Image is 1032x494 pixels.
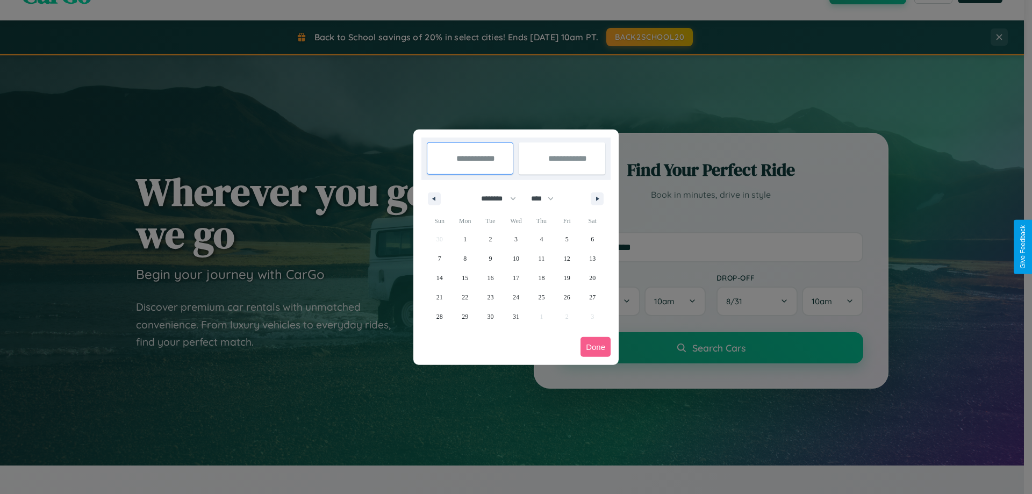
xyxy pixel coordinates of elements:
[564,288,570,307] span: 26
[452,307,477,326] button: 29
[436,307,443,326] span: 28
[564,249,570,268] span: 12
[513,288,519,307] span: 24
[452,268,477,288] button: 15
[452,230,477,249] button: 1
[427,249,452,268] button: 7
[513,249,519,268] span: 10
[488,288,494,307] span: 23
[478,249,503,268] button: 9
[503,230,528,249] button: 3
[438,249,441,268] span: 7
[436,268,443,288] span: 14
[589,249,596,268] span: 13
[554,230,579,249] button: 5
[503,307,528,326] button: 31
[580,288,605,307] button: 27
[538,268,544,288] span: 18
[503,288,528,307] button: 24
[503,268,528,288] button: 17
[427,212,452,230] span: Sun
[591,230,594,249] span: 6
[489,230,492,249] span: 2
[580,268,605,288] button: 20
[489,249,492,268] span: 9
[427,288,452,307] button: 21
[513,307,519,326] span: 31
[427,307,452,326] button: 28
[580,337,611,357] button: Done
[478,268,503,288] button: 16
[462,268,468,288] span: 15
[462,288,468,307] span: 22
[554,288,579,307] button: 26
[554,212,579,230] span: Fri
[580,230,605,249] button: 6
[427,268,452,288] button: 14
[503,249,528,268] button: 10
[452,249,477,268] button: 8
[539,249,545,268] span: 11
[540,230,543,249] span: 4
[565,230,569,249] span: 5
[463,249,467,268] span: 8
[554,249,579,268] button: 12
[529,212,554,230] span: Thu
[478,230,503,249] button: 2
[478,288,503,307] button: 23
[436,288,443,307] span: 21
[478,212,503,230] span: Tue
[538,288,544,307] span: 25
[589,288,596,307] span: 27
[554,268,579,288] button: 19
[463,230,467,249] span: 1
[580,249,605,268] button: 13
[564,268,570,288] span: 19
[529,268,554,288] button: 18
[488,307,494,326] span: 30
[503,212,528,230] span: Wed
[478,307,503,326] button: 30
[514,230,518,249] span: 3
[1019,225,1027,269] div: Give Feedback
[529,230,554,249] button: 4
[488,268,494,288] span: 16
[580,212,605,230] span: Sat
[452,212,477,230] span: Mon
[589,268,596,288] span: 20
[513,268,519,288] span: 17
[529,288,554,307] button: 25
[452,288,477,307] button: 22
[462,307,468,326] span: 29
[529,249,554,268] button: 11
